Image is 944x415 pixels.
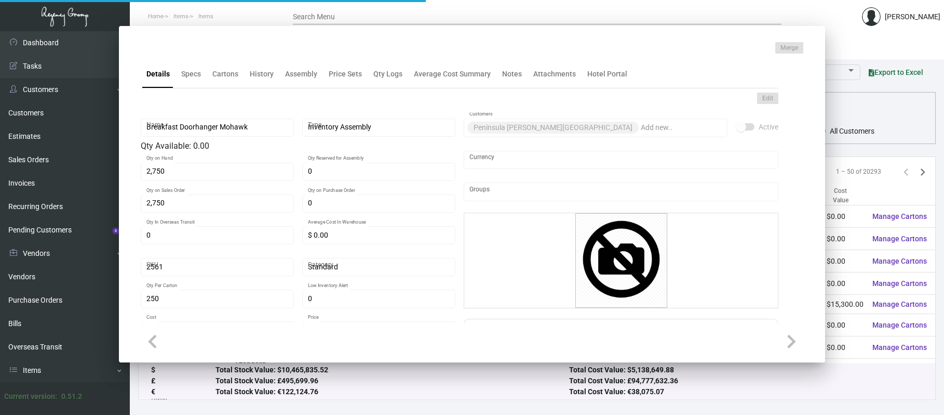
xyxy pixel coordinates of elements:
div: Hotel Portal [587,69,627,80]
span: Active [759,121,778,133]
div: Details [146,69,170,80]
div: Cartons [212,69,238,80]
input: Add new.. [469,188,773,196]
button: Edit [757,93,778,104]
div: Assembly [285,69,317,80]
button: Merge [775,42,803,54]
div: Specs [181,69,201,80]
span: Edit [762,94,773,103]
div: History [250,69,274,80]
input: Add new.. [641,124,722,132]
div: 0.51.2 [61,391,82,402]
div: Current version: [4,391,57,402]
div: Qty Logs [373,69,402,80]
div: Notes [502,69,522,80]
span: Merge [780,44,798,53]
div: Average Cost Summary [414,69,491,80]
mat-chip: Peninsula [PERSON_NAME][GEOGRAPHIC_DATA] [467,122,639,134]
div: Price Sets [329,69,362,80]
div: Attachments [533,69,576,80]
div: Qty Available: 0.00 [141,140,455,152]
